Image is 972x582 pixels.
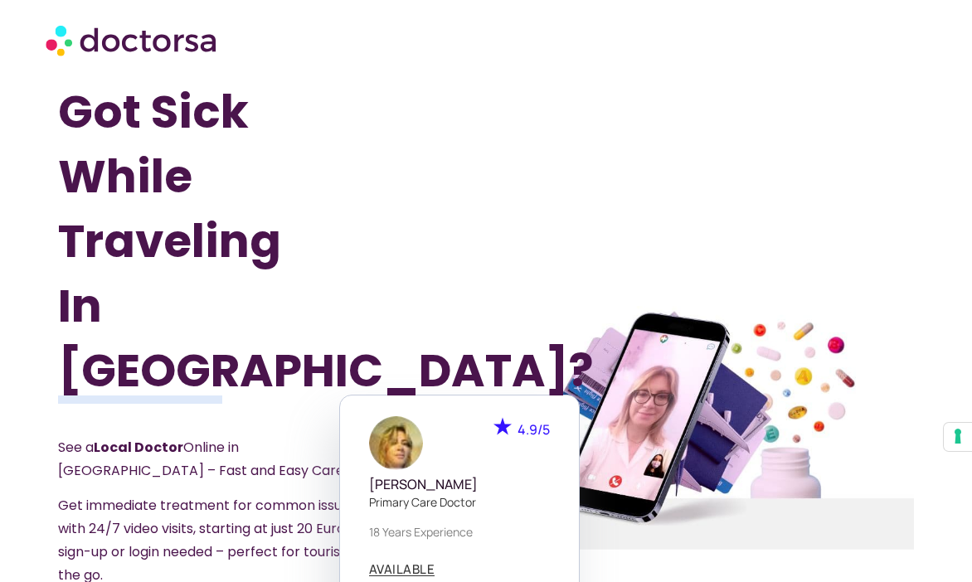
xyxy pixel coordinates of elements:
strong: Local Doctor [94,438,183,457]
p: Primary care doctor [369,493,550,511]
span: AVAILABLE [369,563,435,575]
h1: Got Sick While Traveling In [GEOGRAPHIC_DATA]? [58,80,421,403]
p: 18 years experience [369,523,550,541]
h5: [PERSON_NAME] [369,477,550,492]
button: Your consent preferences for tracking technologies [944,423,972,451]
span: 4.9/5 [518,420,550,439]
a: AVAILABLE [369,563,435,576]
span: See a Online in [GEOGRAPHIC_DATA] – Fast and Easy Care. [58,438,347,480]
